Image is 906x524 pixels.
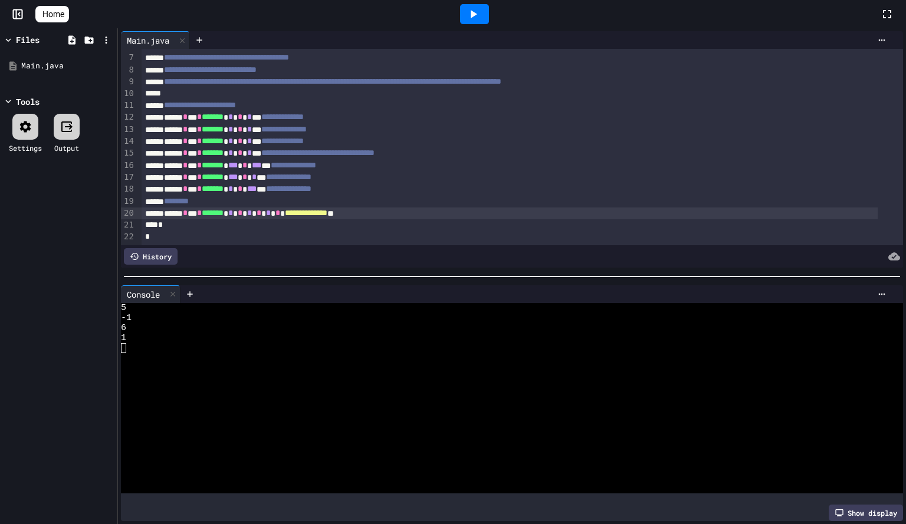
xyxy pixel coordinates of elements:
[121,323,126,333] span: 6
[121,285,180,303] div: Console
[121,333,126,343] span: 1
[121,124,136,136] div: 13
[42,8,64,20] span: Home
[121,34,175,47] div: Main.java
[124,248,178,265] div: History
[121,147,136,159] div: 15
[9,143,42,153] div: Settings
[121,303,126,313] span: 5
[121,172,136,183] div: 17
[16,95,40,108] div: Tools
[121,88,136,100] div: 10
[121,313,132,323] span: -1
[21,60,113,72] div: Main.java
[121,64,136,76] div: 8
[121,136,136,147] div: 14
[121,111,136,123] div: 12
[54,143,79,153] div: Output
[121,160,136,172] div: 16
[35,6,69,22] a: Home
[121,288,166,301] div: Console
[16,34,40,46] div: Files
[121,76,136,88] div: 9
[121,207,136,219] div: 20
[121,100,136,111] div: 11
[121,52,136,64] div: 7
[121,196,136,207] div: 19
[121,183,136,195] div: 18
[121,31,190,49] div: Main.java
[829,505,903,521] div: Show display
[121,219,136,231] div: 21
[121,231,136,243] div: 22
